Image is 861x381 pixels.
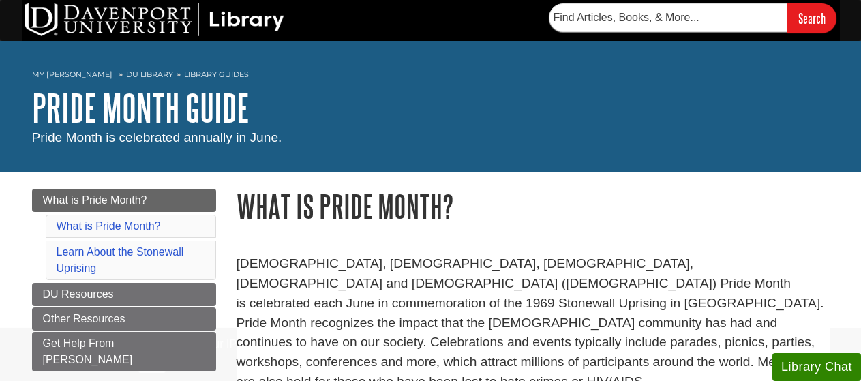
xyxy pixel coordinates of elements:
a: What is Pride Month? [32,189,216,212]
a: DU Library [126,70,173,79]
h1: What is Pride Month? [237,189,830,224]
a: What is Pride Month? [57,220,161,232]
a: My [PERSON_NAME] [32,69,112,80]
a: Other Resources [32,307,216,331]
span: Get Help From [PERSON_NAME] [43,337,133,365]
div: Guide Page Menu [32,189,216,371]
a: DU Resources [32,283,216,306]
img: DU Library [25,3,284,36]
input: Search [787,3,836,33]
span: DU Resources [43,288,114,300]
button: Library Chat [772,353,861,381]
a: Get Help From [PERSON_NAME] [32,332,216,371]
span: Other Resources [43,313,125,324]
form: Searches DU Library's articles, books, and more [549,3,836,33]
nav: breadcrumb [32,65,830,87]
span: Pride Month is celebrated annually in June. [32,130,282,144]
a: Learn About the Stonewall Uprising [57,246,184,274]
a: Pride Month Guide [32,87,250,129]
a: Library Guides [184,70,249,79]
span: What is Pride Month? [43,194,147,206]
input: Find Articles, Books, & More... [549,3,787,32]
